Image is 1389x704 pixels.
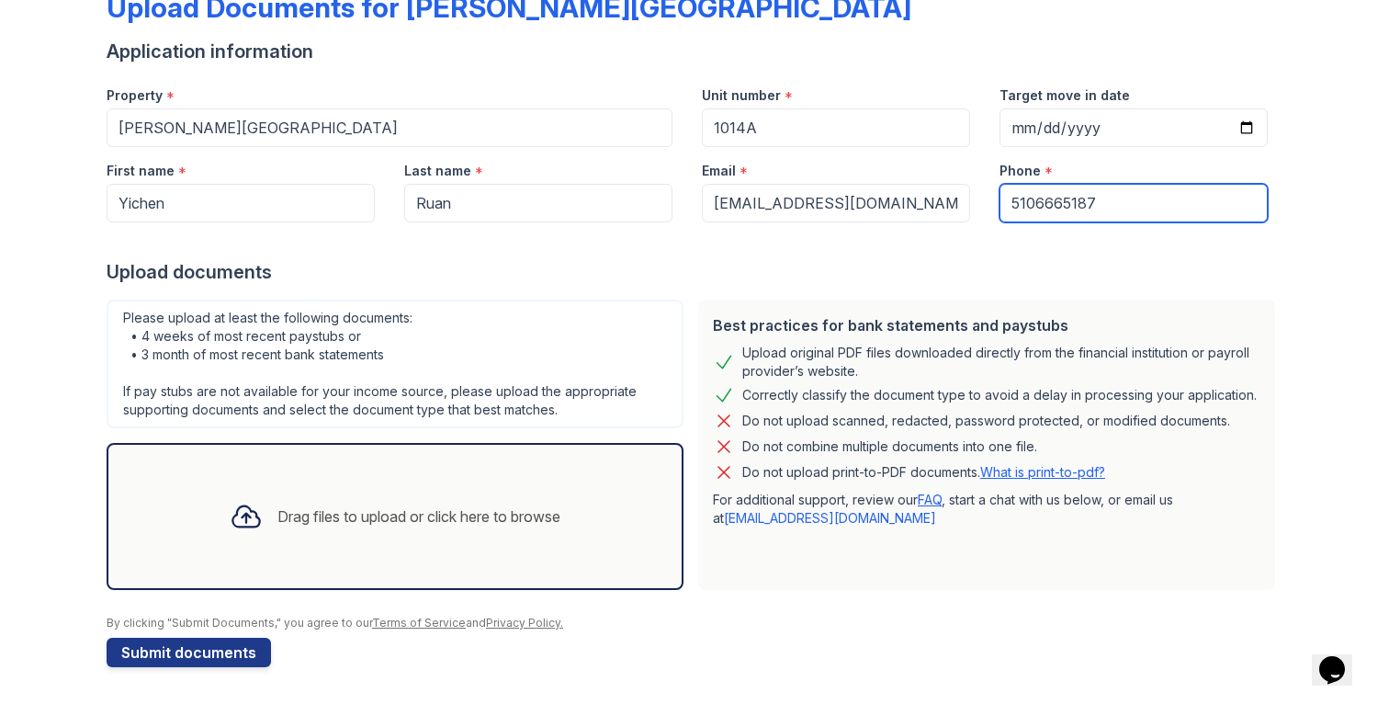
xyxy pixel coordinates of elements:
[999,162,1041,180] label: Phone
[107,162,175,180] label: First name
[702,162,736,180] label: Email
[702,86,781,105] label: Unit number
[486,616,563,630] a: Privacy Policy.
[107,616,1282,630] div: By clicking "Submit Documents," you agree to our and
[742,410,1230,432] div: Do not upload scanned, redacted, password protected, or modified documents.
[107,259,1282,285] div: Upload documents
[742,463,1105,482] p: Do not upload print-to-PDF documents.
[742,436,1037,458] div: Do not combine multiple documents into one file.
[713,314,1260,336] div: Best practices for bank statements and paystubs
[713,491,1260,528] p: For additional support, review our , start a chat with us below, or email us at
[742,384,1257,406] div: Correctly classify the document type to avoid a delay in processing your application.
[980,464,1105,480] a: What is print-to-pdf?
[107,86,163,105] label: Property
[107,300,683,428] div: Please upload at least the following documents: • 4 weeks of most recent paystubs or • 3 month of...
[918,492,942,507] a: FAQ
[107,39,1282,64] div: Application information
[1312,630,1371,686] iframe: chat widget
[107,638,271,667] button: Submit documents
[999,86,1130,105] label: Target move in date
[724,510,936,526] a: [EMAIL_ADDRESS][DOMAIN_NAME]
[742,344,1260,380] div: Upload original PDF files downloaded directly from the financial institution or payroll provider’...
[404,162,471,180] label: Last name
[277,505,560,528] div: Drag files to upload or click here to browse
[372,616,466,630] a: Terms of Service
